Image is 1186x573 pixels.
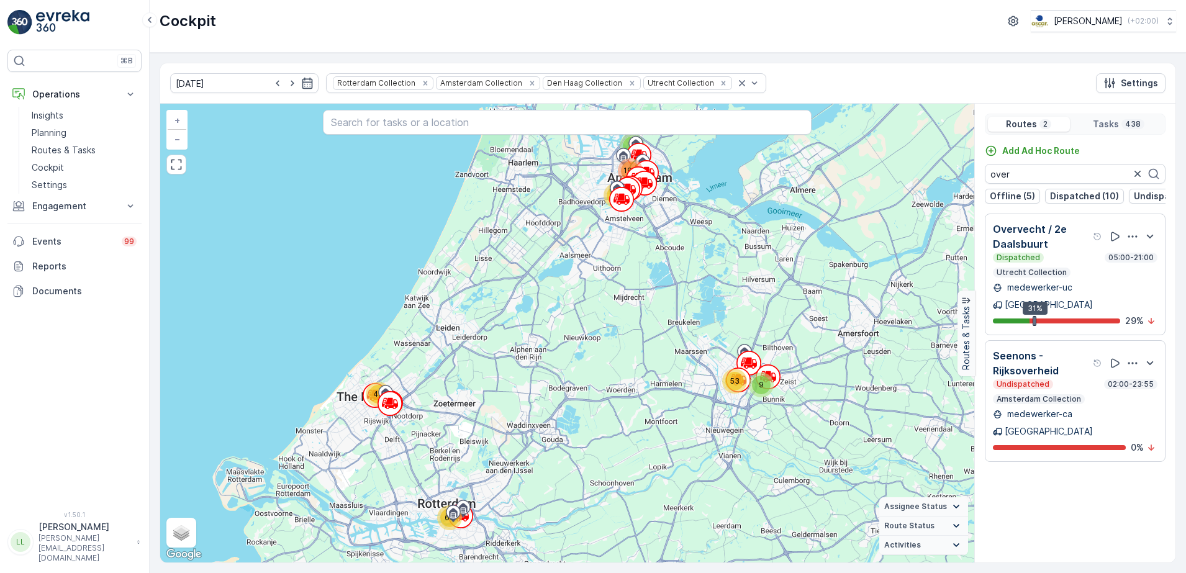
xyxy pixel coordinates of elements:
p: 02:00-23:55 [1107,379,1155,389]
p: Dispatched [995,253,1041,263]
p: Routes & Tasks [960,306,972,370]
p: Planning [32,127,66,139]
div: Remove Rotterdam Collection [419,78,432,88]
a: Routes & Tasks [27,142,142,159]
p: ( +02:00 ) [1128,16,1159,26]
input: Search for tasks or a location [323,110,812,135]
div: 3 [620,133,645,158]
p: Reports [32,260,137,273]
p: Dispatched (10) [1050,190,1119,202]
button: Settings [1096,73,1166,93]
span: v 1.50.1 [7,511,142,518]
button: Offline (5) [985,189,1040,204]
a: Zoom Out [168,130,186,148]
p: 05:00-21:00 [1107,253,1155,263]
p: Tasks [1093,118,1119,130]
p: [PERSON_NAME] [1054,15,1123,27]
div: 31% [1023,302,1048,315]
summary: Route Status [879,517,968,536]
p: Undispatched [995,379,1051,389]
span: Activities [884,540,921,550]
div: 44 [366,382,391,407]
a: Open this area in Google Maps (opens a new window) [163,546,204,562]
summary: Assignee Status [879,497,968,517]
p: Documents [32,285,137,297]
a: Insights [27,107,142,124]
span: − [174,133,181,144]
a: Zoom In [168,111,186,130]
a: Planning [27,124,142,142]
p: Events [32,235,114,248]
a: Events99 [7,229,142,254]
p: Operations [32,88,117,101]
img: logo_light-DOdMpM7g.png [36,10,89,35]
input: Search Routes [985,164,1166,184]
a: Settings [27,176,142,194]
span: 9 [759,380,764,389]
div: 9 [749,372,774,397]
div: Amsterdam Collection [437,77,524,89]
span: 198 [623,166,637,175]
summary: Activities [879,536,968,555]
button: Engagement [7,194,142,219]
p: Add Ad Hoc Route [1002,145,1080,157]
p: Routes & Tasks [32,144,96,156]
p: Amsterdam Collection [995,394,1082,404]
p: Settings [1121,77,1158,89]
p: 99 [124,237,134,246]
p: 0 % [1131,441,1144,454]
p: 2 [1042,119,1049,129]
div: Utrecht Collection [644,77,716,89]
p: Offline (5) [990,190,1035,202]
div: Help Tooltip Icon [1093,232,1103,241]
a: Add Ad Hoc Route [985,145,1080,157]
img: logo [7,10,32,35]
a: Cockpit [27,159,142,176]
span: 53 [730,376,740,386]
div: 65 [604,183,628,208]
div: LL [11,532,30,552]
button: Operations [7,82,142,107]
div: Den Haag Collection [543,77,624,89]
img: basis-logo_rgb2x.png [1031,14,1049,28]
span: + [174,115,180,125]
div: Rotterdam Collection [333,77,417,89]
span: Route Status [884,521,935,531]
div: Remove Den Haag Collection [625,78,639,88]
p: [PERSON_NAME][EMAIL_ADDRESS][DOMAIN_NAME] [38,533,130,563]
div: 53 [722,369,747,394]
p: [PERSON_NAME] [38,521,130,533]
p: [GEOGRAPHIC_DATA] [1005,425,1093,438]
p: Overvecht / 2e Daalsbuurt [993,222,1090,251]
img: Google [163,546,204,562]
p: [GEOGRAPHIC_DATA] [1005,299,1093,311]
p: Cockpit [32,161,64,174]
div: 66 [437,505,462,530]
a: Documents [7,279,142,304]
p: 438 [1124,119,1142,129]
p: 29 % [1125,315,1144,327]
span: Assignee Status [884,502,947,512]
a: Reports [7,254,142,279]
p: ⌘B [120,56,133,66]
p: Utrecht Collection [995,268,1068,277]
p: Seenons - Rijksoverheid [993,348,1090,378]
div: Help Tooltip Icon [1093,358,1103,368]
a: Layers [168,519,195,546]
span: 44 [373,389,383,399]
input: dd/mm/yyyy [170,73,319,93]
p: Engagement [32,200,117,212]
button: Dispatched (10) [1045,189,1124,204]
div: 198 [618,158,643,183]
p: medewerker-uc [1005,281,1072,294]
div: Remove Utrecht Collection [717,78,730,88]
button: [PERSON_NAME](+02:00) [1031,10,1176,32]
button: LL[PERSON_NAME][PERSON_NAME][EMAIL_ADDRESS][DOMAIN_NAME] [7,521,142,563]
div: Remove Amsterdam Collection [525,78,539,88]
p: Cockpit [160,11,216,31]
p: Routes [1006,118,1037,130]
p: Settings [32,179,67,191]
p: Insights [32,109,63,122]
p: medewerker-ca [1005,408,1072,420]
